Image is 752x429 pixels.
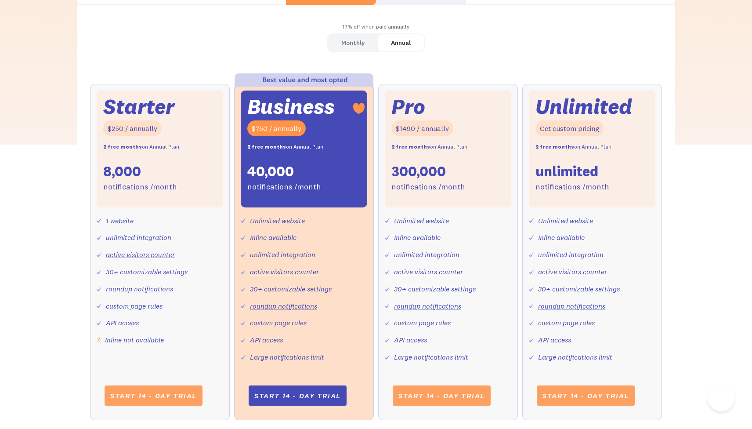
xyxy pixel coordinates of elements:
[538,283,620,295] div: 30+ customizable settings
[538,248,604,261] div: unlimited integration
[535,141,611,153] div: on Annual Plan
[708,385,734,411] iframe: Toggle Customer Support
[106,231,171,244] div: unlimited integration
[103,120,162,137] div: $250 / annually
[250,267,319,276] a: active visitors counter
[538,334,571,346] div: API access
[106,265,188,278] div: 30+ customizable settings
[535,143,574,150] strong: 2 free months
[538,214,593,227] div: Unlimited website
[538,351,612,364] div: Large notifications limit
[538,316,595,329] div: custom page rules
[394,267,463,276] a: active visitors counter
[391,143,430,150] strong: 2 free months
[391,36,411,49] div: Annual
[394,334,427,346] div: API access
[394,316,451,329] div: custom page rules
[247,162,294,181] div: 40,000
[103,143,142,150] strong: 2 free months
[535,97,632,116] div: Unlimited
[538,302,605,310] a: roundup notifications
[247,143,286,150] strong: 2 free months
[341,36,365,49] div: Monthly
[105,334,164,346] div: Inline not available
[391,162,446,181] div: 300,000
[250,248,315,261] div: unlimited integration
[103,141,179,153] div: on Annual Plan
[391,120,453,137] div: $1490 / annually
[250,231,296,244] div: Inline available
[535,181,609,193] div: notifications /month
[250,334,283,346] div: API access
[538,267,607,276] a: active visitors counter
[106,300,163,313] div: custom page rules
[106,214,134,227] div: 1 website
[535,120,604,137] div: Get custom pricing
[247,97,335,116] div: Business
[250,214,305,227] div: Unlimited website
[535,162,598,181] div: unlimited
[538,231,585,244] div: Inline available
[394,248,459,261] div: unlimited integration
[391,141,467,153] div: on Annual Plan
[105,385,202,406] a: Start 14 - day trial
[249,385,347,406] a: Start 14 - day trial
[247,141,323,153] div: on Annual Plan
[106,250,175,259] a: active visitors counter
[394,283,476,295] div: 30+ customizable settings
[103,97,174,116] div: Starter
[106,284,173,293] a: roundup notifications
[394,302,461,310] a: roundup notifications
[247,120,306,137] div: $750 / annually
[391,181,465,193] div: notifications /month
[250,316,307,329] div: custom page rules
[250,351,324,364] div: Large notifications limit
[394,214,449,227] div: Unlimited website
[537,385,635,406] a: Start 14 - day trial
[391,97,425,116] div: Pro
[103,181,177,193] div: notifications /month
[77,21,675,33] div: 17% off when paid annually
[393,385,491,406] a: Start 14 - day trial
[103,162,141,181] div: 8,000
[394,351,468,364] div: Large notifications limit
[106,316,139,329] div: API access
[250,283,332,295] div: 30+ customizable settings
[247,181,321,193] div: notifications /month
[250,302,317,310] a: roundup notifications
[394,231,441,244] div: Inline available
